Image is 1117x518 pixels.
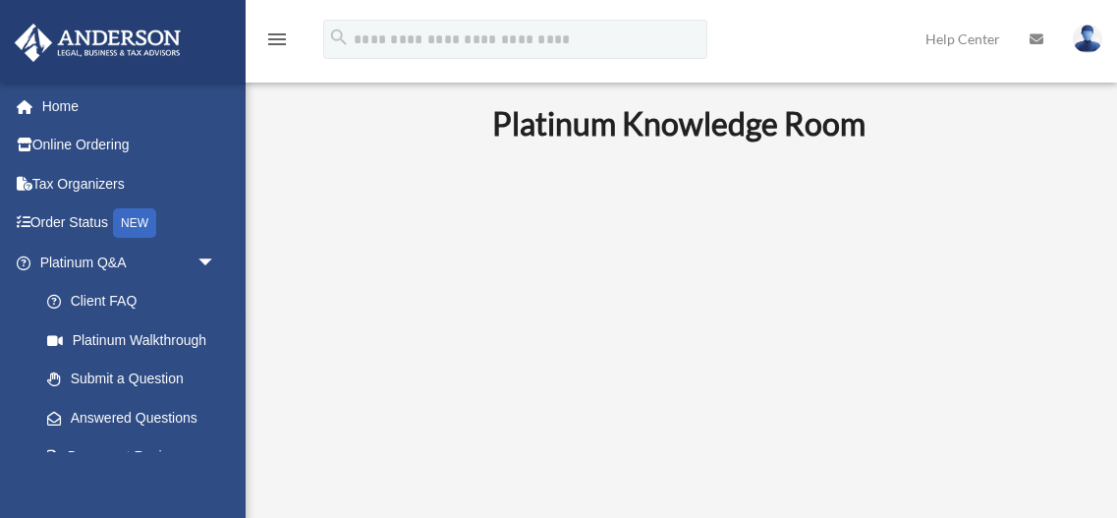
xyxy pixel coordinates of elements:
[28,437,246,477] a: Document Review
[265,28,289,51] i: menu
[28,282,246,321] a: Client FAQ
[28,398,246,437] a: Answered Questions
[14,86,246,126] a: Home
[14,126,246,165] a: Online Ordering
[9,24,187,62] img: Anderson Advisors Platinum Portal
[384,169,974,501] iframe: 231110_Toby_KnowledgeRoom
[14,243,246,282] a: Platinum Q&Aarrow_drop_down
[28,360,246,399] a: Submit a Question
[1073,25,1102,53] img: User Pic
[328,27,350,48] i: search
[196,243,236,283] span: arrow_drop_down
[265,34,289,51] a: menu
[113,208,156,238] div: NEW
[14,203,246,244] a: Order StatusNEW
[14,164,246,203] a: Tax Organizers
[492,104,866,143] b: Platinum Knowledge Room
[28,320,246,360] a: Platinum Walkthrough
